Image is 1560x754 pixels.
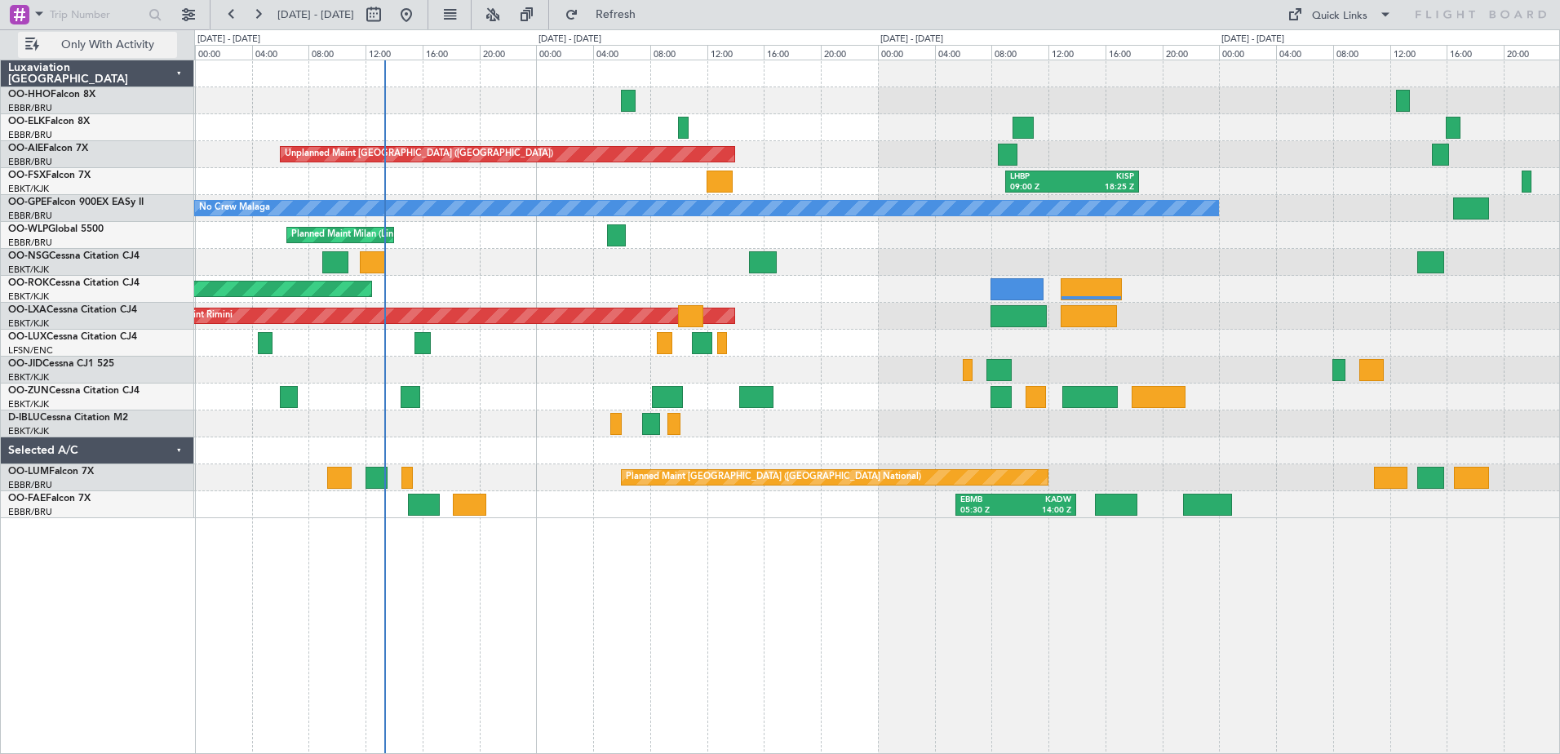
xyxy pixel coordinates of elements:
div: 00:00 [878,45,935,60]
span: OO-LUM [8,467,49,477]
a: OO-ELKFalcon 8X [8,117,90,126]
span: OO-ELK [8,117,45,126]
span: D-IBLU [8,413,40,423]
div: 16:00 [423,45,480,60]
a: OO-FSXFalcon 7X [8,171,91,180]
a: OO-NSGCessna Citation CJ4 [8,251,140,261]
div: 16:00 [1447,45,1504,60]
div: KADW [1016,495,1071,506]
div: Planned Maint Milan (Linate) [291,223,409,247]
a: EBKT/KJK [8,371,49,384]
a: OO-AIEFalcon 7X [8,144,88,153]
div: 08:00 [650,45,707,60]
div: 14:00 Z [1016,505,1071,517]
div: No Crew Malaga [199,196,270,220]
a: OO-LUMFalcon 7X [8,467,94,477]
div: 04:00 [252,45,309,60]
button: Refresh [557,2,655,28]
a: OO-HHOFalcon 8X [8,90,95,100]
div: 04:00 [593,45,650,60]
div: Unplanned Maint [GEOGRAPHIC_DATA] ([GEOGRAPHIC_DATA]) [285,142,553,166]
a: OO-ZUNCessna Citation CJ4 [8,386,140,396]
a: EBBR/BRU [8,506,52,518]
div: KISP [1072,171,1134,183]
div: 20:00 [821,45,878,60]
span: OO-ZUN [8,386,49,396]
a: EBBR/BRU [8,237,52,249]
div: [DATE] - [DATE] [1221,33,1284,47]
span: OO-ROK [8,278,49,288]
div: 04:00 [935,45,992,60]
a: EBKT/KJK [8,398,49,410]
a: OO-JIDCessna CJ1 525 [8,359,114,369]
span: Refresh [582,9,650,20]
div: Quick Links [1312,8,1367,24]
span: OO-LXA [8,305,47,315]
a: OO-LUXCessna Citation CJ4 [8,332,137,342]
a: EBBR/BRU [8,102,52,114]
a: EBKT/KJK [8,425,49,437]
span: [DATE] - [DATE] [277,7,354,22]
div: 16:00 [764,45,821,60]
div: 12:00 [1390,45,1447,60]
a: EBKT/KJK [8,317,49,330]
a: OO-WLPGlobal 5500 [8,224,104,234]
a: OO-LXACessna Citation CJ4 [8,305,137,315]
div: 12:00 [1048,45,1106,60]
button: Only With Activity [18,32,177,58]
span: Only With Activity [42,39,172,51]
a: OO-FAEFalcon 7X [8,494,91,503]
div: 20:00 [1163,45,1220,60]
a: EBBR/BRU [8,129,52,141]
a: EBBR/BRU [8,479,52,491]
a: EBKT/KJK [8,183,49,195]
div: 08:00 [308,45,366,60]
a: LFSN/ENC [8,344,53,357]
a: D-IBLUCessna Citation M2 [8,413,128,423]
div: 00:00 [195,45,252,60]
a: EBKT/KJK [8,264,49,276]
button: Quick Links [1279,2,1400,28]
div: 09:00 Z [1010,182,1072,193]
span: OO-GPE [8,197,47,207]
span: OO-WLP [8,224,48,234]
div: 00:00 [1219,45,1276,60]
div: 18:25 Z [1072,182,1134,193]
div: 05:30 Z [960,505,1016,517]
div: [DATE] - [DATE] [538,33,601,47]
div: [DATE] - [DATE] [880,33,943,47]
a: OO-ROKCessna Citation CJ4 [8,278,140,288]
div: 00:00 [536,45,593,60]
a: EBBR/BRU [8,156,52,168]
div: 12:00 [707,45,764,60]
div: 04:00 [1276,45,1333,60]
span: OO-FSX [8,171,46,180]
input: Trip Number [50,2,144,27]
div: 12:00 [366,45,423,60]
div: 20:00 [480,45,537,60]
a: EBKT/KJK [8,291,49,303]
div: Planned Maint [GEOGRAPHIC_DATA] ([GEOGRAPHIC_DATA] National) [626,465,921,490]
span: OO-FAE [8,494,46,503]
div: 08:00 [1333,45,1390,60]
span: OO-AIE [8,144,43,153]
div: 16:00 [1106,45,1163,60]
span: OO-NSG [8,251,49,261]
div: [DATE] - [DATE] [197,33,260,47]
div: 08:00 [991,45,1048,60]
div: LHBP [1010,171,1072,183]
span: OO-HHO [8,90,51,100]
a: OO-GPEFalcon 900EX EASy II [8,197,144,207]
a: EBBR/BRU [8,210,52,222]
div: EBMB [960,495,1016,506]
span: OO-JID [8,359,42,369]
span: OO-LUX [8,332,47,342]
